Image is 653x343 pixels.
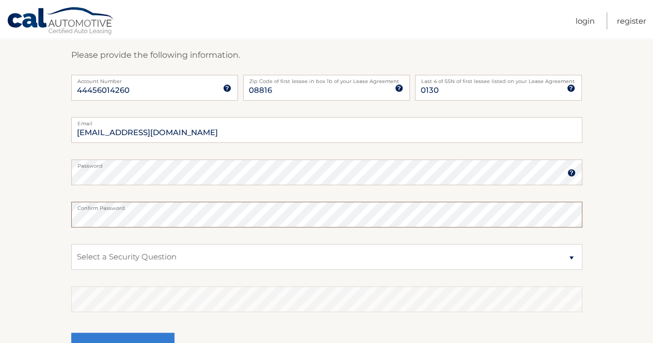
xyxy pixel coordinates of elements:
[395,84,403,92] img: tooltip.svg
[243,75,410,83] label: Zip Code of first lessee in box 1b of your Lease Agreement
[71,117,582,125] label: Email
[71,202,582,210] label: Confirm Password
[415,75,582,101] input: SSN or EIN (last 4 digits only)
[71,117,582,143] input: Email
[71,48,582,62] p: Please provide the following information.
[576,12,595,29] a: Login
[223,84,231,92] img: tooltip.svg
[71,75,238,83] label: Account Number
[415,75,582,83] label: Last 4 of SSN of first lessee listed on your Lease Agreement
[243,75,410,101] input: Zip Code
[71,75,238,101] input: Account Number
[7,7,115,37] a: Cal Automotive
[617,12,646,29] a: Register
[567,84,575,92] img: tooltip.svg
[567,169,576,177] img: tooltip.svg
[71,159,582,168] label: Password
